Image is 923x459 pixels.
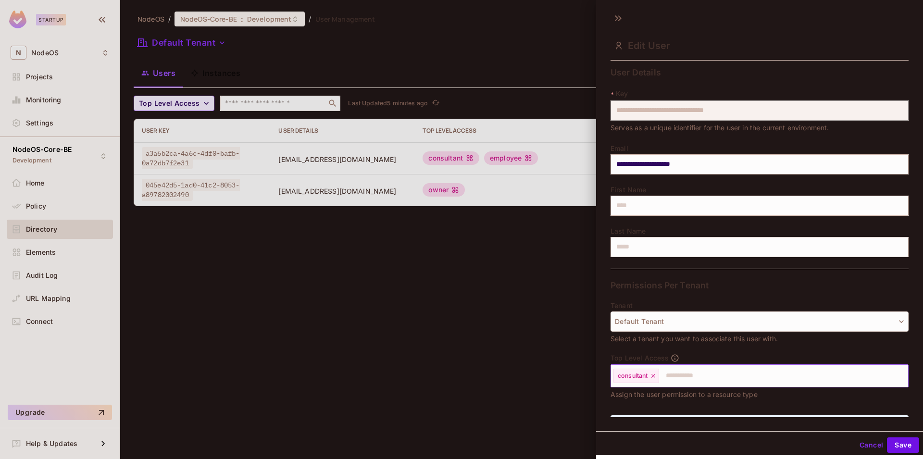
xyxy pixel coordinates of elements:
[611,281,709,290] span: Permissions Per Tenant
[856,437,887,453] button: Cancel
[618,372,648,380] span: consultant
[611,123,829,133] span: Serves as a unique identifier for the user in the current environment.
[611,68,661,77] span: User Details
[611,311,909,332] button: Default Tenant
[611,227,646,235] span: Last Name
[611,186,647,194] span: First Name
[611,145,628,152] span: Email
[611,302,633,310] span: Tenant
[611,334,778,344] span: Select a tenant you want to associate this user with.
[611,389,758,400] span: Assign the user permission to a resource type
[611,354,669,362] span: Top Level Access
[628,40,670,51] span: Edit User
[887,437,919,453] button: Save
[616,90,628,98] span: Key
[613,369,659,383] div: consultant
[903,374,905,376] button: Open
